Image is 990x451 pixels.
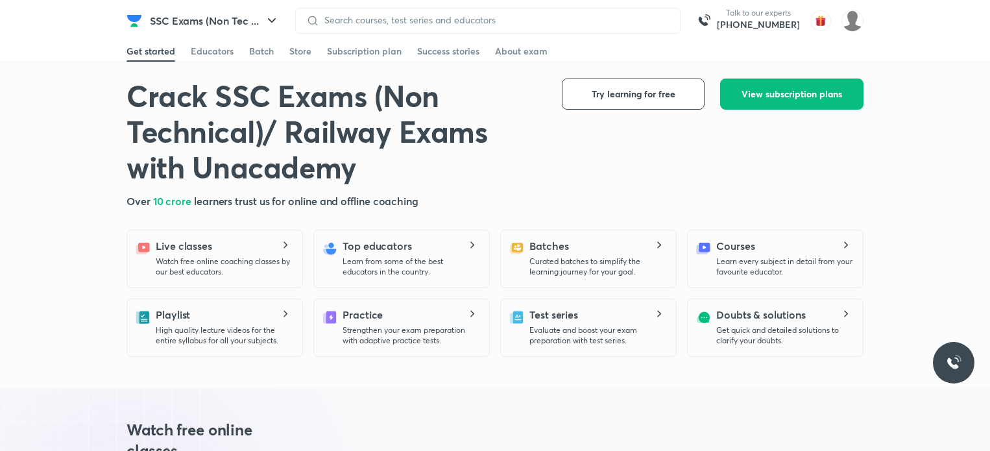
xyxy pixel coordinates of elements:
p: Get quick and detailed solutions to clarify your doubts. [716,325,852,346]
span: Over [127,194,153,208]
a: [PHONE_NUMBER] [717,18,800,31]
div: Batch [249,45,274,58]
a: Batch [249,41,274,62]
p: Evaluate and boost your exam preparation with test series. [529,325,666,346]
p: Strengthen your exam preparation with adaptive practice tests. [343,325,479,346]
a: Educators [191,41,234,62]
div: Success stories [417,45,479,58]
p: Learn from some of the best educators in the country. [343,256,479,277]
div: Get started [127,45,175,58]
p: Watch free online coaching classes by our best educators. [156,256,292,277]
img: ttu [946,355,961,371]
p: High quality lecture videos for the entire syllabus for all your subjects. [156,325,292,346]
a: Success stories [417,41,479,62]
img: Company Logo [127,13,142,29]
h5: Playlist [156,307,190,323]
h1: Crack SSC Exams (Non Technical)/ Railway Exams with Unacademy [127,79,541,186]
div: Store [289,45,311,58]
p: Talk to our experts [717,8,800,18]
h5: Live classes [156,238,212,254]
img: kumar ashutosh [841,10,863,32]
p: Learn every subject in detail from your favourite educator. [716,256,852,277]
a: Get started [127,41,175,62]
button: Try learning for free [562,79,705,110]
h5: Test series [529,307,578,323]
a: Store [289,41,311,62]
img: call-us [691,8,717,34]
input: Search courses, test series and educators [319,15,670,25]
h5: Batches [529,238,568,254]
span: 10 crore [153,194,194,208]
h5: Doubts & solutions [716,307,806,323]
h5: Practice [343,307,383,323]
button: View subscription plans [720,79,863,110]
p: Curated batches to simplify the learning journey for your goal. [529,256,666,277]
div: About exam [495,45,548,58]
h5: Top educators [343,238,412,254]
div: Educators [191,45,234,58]
h5: Courses [716,238,755,254]
div: Subscription plan [327,45,402,58]
img: avatar [810,10,831,31]
button: SSC Exams (Non Tec ... [142,8,287,34]
a: About exam [495,41,548,62]
span: Try learning for free [592,88,675,101]
span: learners trust us for online and offline coaching [194,194,418,208]
a: Subscription plan [327,41,402,62]
span: View subscription plans [742,88,842,101]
